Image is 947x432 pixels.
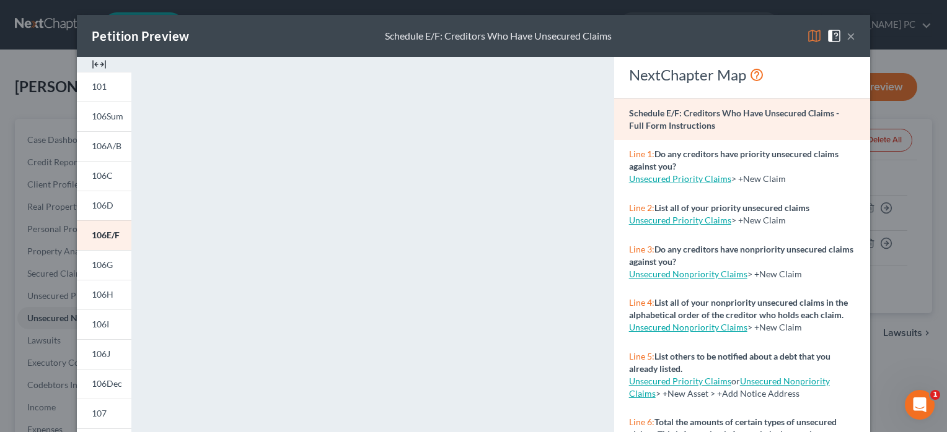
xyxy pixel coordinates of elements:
span: 106Sum [92,111,123,121]
span: 107 [92,408,107,418]
span: 106E/F [92,230,120,240]
a: Unsecured Priority Claims [629,215,731,225]
strong: List all of your nonpriority unsecured claims in the alphabetical order of the creditor who holds... [629,297,848,320]
span: 101 [92,81,107,92]
img: expand-e0f6d898513216a626fdd78e52531dac95497ffd26381d4c15ee2fc46db09dca.svg [92,57,107,72]
span: 106I [92,319,109,329]
span: Line 6: [629,417,654,427]
strong: List others to be notified about a debt that you already listed. [629,351,830,374]
span: 106J [92,348,110,359]
span: 1 [930,390,940,400]
strong: List all of your priority unsecured claims [654,202,809,213]
span: Line 3: [629,244,654,254]
a: 106H [77,280,131,309]
a: 101 [77,72,131,102]
a: Unsecured Nonpriority Claims [629,269,747,279]
a: 106D [77,191,131,220]
a: 106A/B [77,131,131,161]
a: 106C [77,161,131,191]
strong: Do any creditors have nonpriority unsecured claims against you? [629,244,853,267]
span: 106Dec [92,378,122,389]
a: 107 [77,399,131,428]
span: or [629,376,740,386]
a: 106Dec [77,369,131,399]
iframe: Intercom live chat [905,390,935,420]
a: 106J [77,339,131,369]
a: 106I [77,309,131,339]
span: 106C [92,170,113,181]
div: NextChapter Map [629,65,855,85]
div: Schedule E/F: Creditors Who Have Unsecured Claims [385,29,612,43]
img: help-close-5ba153eb36485ed6c1ea00a893f15db1cb9b99d6cae46e1a8edb6c62d00a1a76.svg [827,28,842,43]
a: Unsecured Priority Claims [629,376,731,386]
span: > +New Claim [747,269,802,279]
span: Line 4: [629,297,654,308]
strong: Schedule E/F: Creditors Who Have Unsecured Claims - Full Form Instructions [629,108,839,131]
span: Line 2: [629,202,654,213]
span: 106D [92,200,113,210]
span: > +New Claim [731,215,786,225]
span: 106A/B [92,140,121,151]
button: × [847,28,855,43]
a: 106G [77,250,131,280]
span: 106H [92,289,113,300]
a: Unsecured Priority Claims [629,173,731,184]
span: 106G [92,259,113,270]
span: > +New Claim [747,322,802,332]
a: Unsecured Nonpriority Claims [629,376,830,399]
a: Unsecured Nonpriority Claims [629,322,747,332]
span: Line 5: [629,351,654,361]
span: > +New Claim [731,173,786,184]
img: map-eea8200ae884c6f1103ae1953ef3d486a96c86aabb227e865a55264e3737af1f.svg [807,28,822,43]
a: 106Sum [77,102,131,131]
div: Petition Preview [92,27,189,45]
span: Line 1: [629,149,654,159]
a: 106E/F [77,220,131,250]
span: > +New Asset > +Add Notice Address [629,376,830,399]
strong: Do any creditors have priority unsecured claims against you? [629,149,839,171]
